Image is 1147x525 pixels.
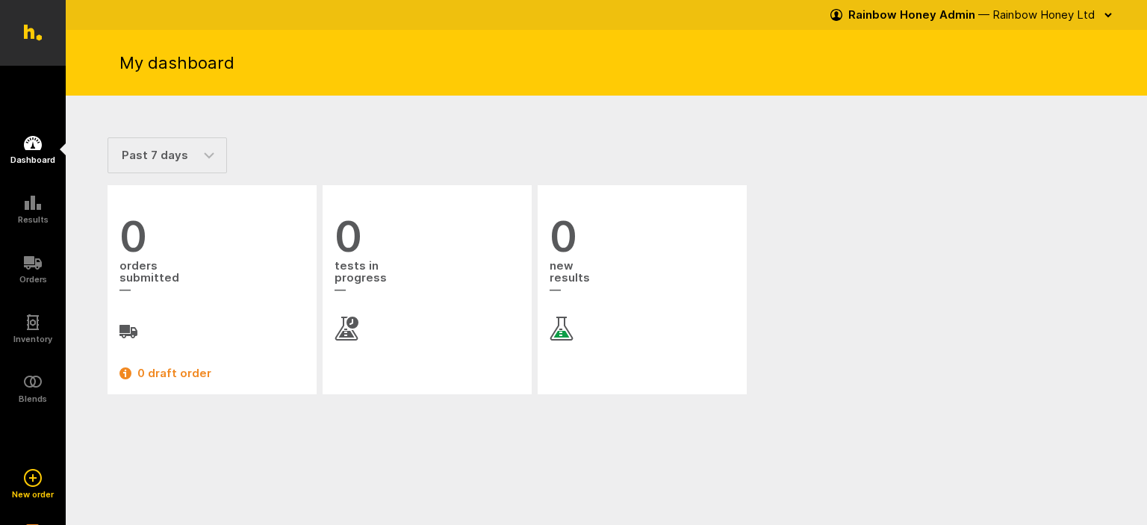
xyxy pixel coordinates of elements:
span: orders submitted [119,258,305,299]
strong: Rainbow Honey Admin [848,7,975,22]
h5: Inventory [13,335,52,344]
h5: Dashboard [10,155,55,164]
h1: My dashboard [119,52,234,74]
h5: Blends [19,394,47,403]
a: 0 draft order [119,364,305,382]
span: — Rainbow Honey Ltd [978,7,1095,22]
span: tests in progress [335,258,520,299]
a: 0 orderssubmitted [119,215,305,341]
span: 0 [335,215,520,258]
span: 0 [119,215,305,258]
a: 0 tests inprogress [335,215,520,341]
span: new results [550,258,735,299]
h5: Results [18,215,49,224]
a: 0 newresults [550,215,735,341]
span: 0 [550,215,735,258]
h5: New order [12,490,54,499]
h5: Orders [19,275,47,284]
button: Rainbow Honey Admin — Rainbow Honey Ltd [830,3,1117,27]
